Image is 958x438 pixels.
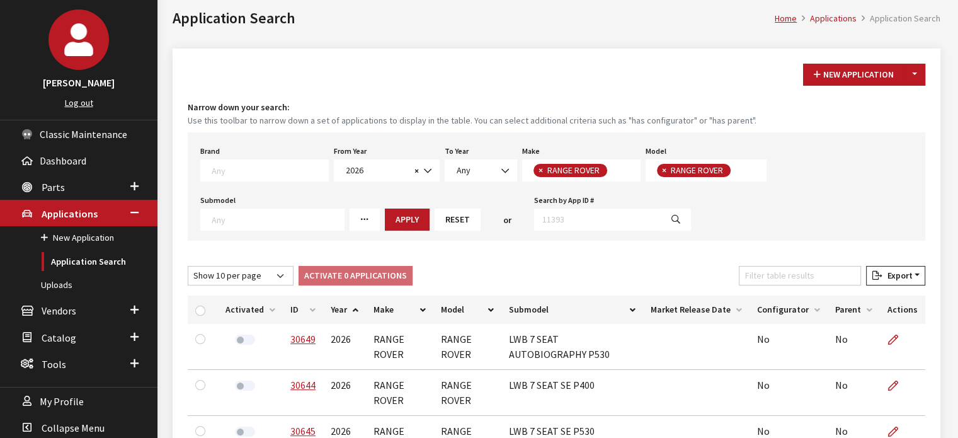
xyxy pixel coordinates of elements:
[283,296,323,324] th: ID: activate to sort column ascending
[42,305,76,318] span: Vendors
[880,296,925,324] th: Actions
[40,128,127,141] span: Classic Maintenance
[433,324,501,370] td: RANGE ROVER
[734,166,741,177] textarea: Search
[40,154,86,167] span: Dashboard
[334,159,440,182] span: 2026
[501,324,643,370] td: LWB 7 SEAT AUTOBIOGRAPHY P530
[501,296,643,324] th: Submodel: activate to sort column ascending
[657,164,731,177] li: RANGE ROVER
[775,13,797,24] a: Home
[290,379,316,391] a: 30644
[65,97,93,108] a: Log out
[385,209,430,231] button: Apply
[173,7,775,30] h1: Application Search
[200,146,220,157] label: Brand
[414,165,419,176] span: ×
[323,296,366,324] th: Year: activate to sort column ascending
[501,370,643,416] td: LWB 7 SEAT SE P400
[739,266,861,285] input: Filter table results
[42,207,98,220] span: Applications
[533,164,546,177] button: Remove item
[445,159,517,182] span: Any
[445,146,469,157] label: To Year
[433,296,501,324] th: Model: activate to sort column ascending
[366,296,433,324] th: Make: activate to sort column ascending
[887,324,909,355] a: Edit Application
[40,395,84,408] span: My Profile
[643,296,750,324] th: Market Release Date: activate to sort column ascending
[323,324,366,370] td: 2026
[750,370,828,416] td: No
[646,146,666,157] label: Model
[457,164,470,176] span: Any
[212,214,344,225] textarea: Search
[610,166,617,177] textarea: Search
[828,296,880,324] th: Parent: activate to sort column ascending
[662,164,666,176] span: ×
[13,75,145,90] h3: [PERSON_NAME]
[828,370,880,416] td: No
[290,333,316,345] a: 30649
[453,164,509,177] span: Any
[188,101,925,114] h4: Narrow down your search:
[534,209,661,231] input: 11393
[546,164,603,176] span: RANGE ROVER
[218,296,283,324] th: Activated: activate to sort column ascending
[334,146,367,157] label: From Year
[212,164,328,176] textarea: Search
[188,114,925,127] small: Use this toolbar to narrow down a set of applications to display in the table. You can select add...
[342,164,411,177] span: 2026
[366,370,433,416] td: RANGE ROVER
[42,358,66,371] span: Tools
[857,12,940,25] li: Application Search
[290,425,316,437] a: 30645
[323,370,366,416] td: 2026
[411,164,419,178] button: Remove all items
[366,324,433,370] td: RANGE ROVER
[533,164,607,177] li: RANGE ROVER
[797,12,857,25] li: Applications
[670,164,726,176] span: RANGE ROVER
[803,64,904,86] button: New Application
[866,266,925,285] button: Export
[503,214,511,227] span: or
[435,209,481,231] button: Reset
[887,370,909,401] a: Edit Application
[657,164,670,177] button: Remove item
[235,381,255,391] label: Activate Application
[48,9,109,70] img: Kirsten Dart
[539,164,543,176] span: ×
[235,427,255,437] label: Activate Application
[750,324,828,370] td: No
[828,324,880,370] td: No
[200,195,236,206] label: Submodel
[235,335,255,345] label: Activate Application
[42,422,105,434] span: Collapse Menu
[42,181,65,193] span: Parts
[433,370,501,416] td: RANGE ROVER
[522,146,540,157] label: Make
[750,296,828,324] th: Configurator: activate to sort column ascending
[534,195,594,206] label: Search by App ID #
[882,270,912,281] span: Export
[42,331,76,344] span: Catalog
